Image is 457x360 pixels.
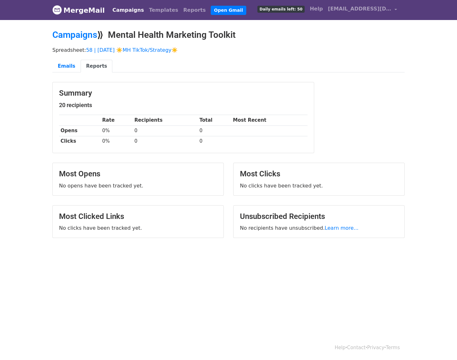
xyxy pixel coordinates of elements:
[425,329,457,360] iframe: Chat Widget
[81,60,112,73] a: Reports
[367,345,384,350] a: Privacy
[325,3,400,17] a: [EMAIL_ADDRESS][DOMAIN_NAME]
[101,136,133,146] td: 0%
[110,4,146,17] a: Campaigns
[59,126,101,136] th: Opens
[255,3,307,15] a: Daily emails left: 50
[52,30,97,40] a: Campaigns
[240,169,398,179] h3: Most Clicks
[133,126,198,136] td: 0
[211,6,246,15] a: Open Gmail
[101,115,133,126] th: Rate
[257,6,305,13] span: Daily emails left: 50
[198,126,232,136] td: 0
[231,115,308,126] th: Most Recent
[240,212,398,221] h3: Unsubscribed Recipients
[240,182,398,189] p: No clicks have been tracked yet.
[325,225,359,231] a: Learn more...
[347,345,366,350] a: Contact
[52,60,81,73] a: Emails
[198,115,232,126] th: Total
[86,47,178,53] a: 58 | [DATE] ☀️MH TikTok/Strategy☀️
[181,4,209,17] a: Reports
[59,136,101,146] th: Clicks
[328,5,391,13] span: [EMAIL_ADDRESS][DOMAIN_NAME]
[133,115,198,126] th: Recipients
[59,225,217,231] p: No clicks have been tracked yet.
[59,169,217,179] h3: Most Opens
[240,225,398,231] p: No recipients have unsubscribed.
[101,126,133,136] td: 0%
[52,47,405,53] p: Spreadsheet:
[52,5,62,15] img: MergeMail logo
[59,89,308,98] h3: Summary
[52,30,405,40] h2: ⟫ Mental Health Marketing Toolkit
[59,102,308,109] h5: 20 recipients
[59,212,217,221] h3: Most Clicked Links
[307,3,325,15] a: Help
[52,3,105,17] a: MergeMail
[133,136,198,146] td: 0
[335,345,346,350] a: Help
[198,136,232,146] td: 0
[59,182,217,189] p: No opens have been tracked yet.
[386,345,400,350] a: Terms
[146,4,181,17] a: Templates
